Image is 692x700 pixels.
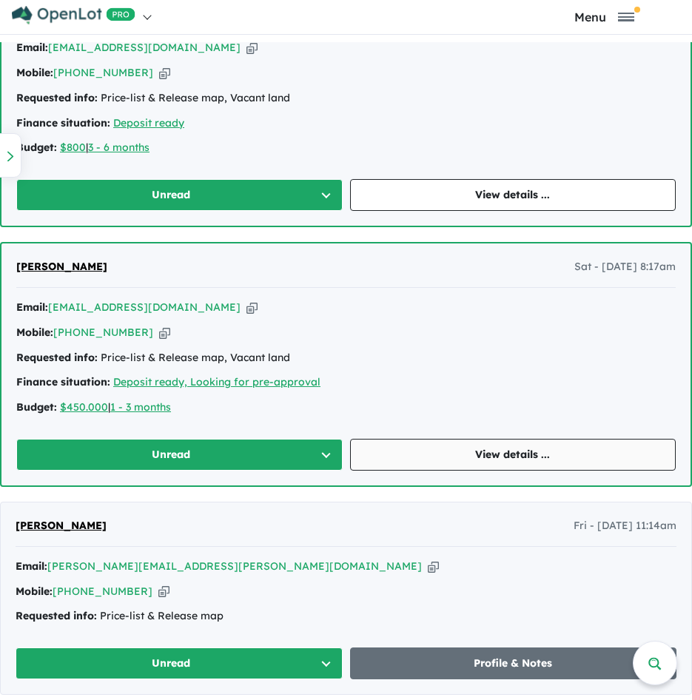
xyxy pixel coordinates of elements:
span: [PERSON_NAME] [16,519,107,532]
a: 3 - 6 months [88,141,150,154]
a: $800 [60,141,86,154]
button: Unread [16,439,343,471]
button: Copy [159,65,170,81]
strong: Finance situation: [16,375,110,388]
div: Price-list & Release map, Vacant land [16,349,676,367]
a: [EMAIL_ADDRESS][DOMAIN_NAME] [48,41,241,54]
strong: Budget: [16,141,57,154]
a: 1 - 3 months [110,400,171,414]
a: [EMAIL_ADDRESS][DOMAIN_NAME] [48,300,241,314]
a: [PHONE_NUMBER] [53,585,152,598]
strong: Mobile: [16,585,53,598]
button: Unread [16,647,343,679]
button: Copy [246,40,258,55]
strong: Mobile: [16,326,53,339]
button: Copy [246,300,258,315]
div: Price-list & Release map [16,608,676,625]
button: Unread [16,179,343,211]
strong: Finance situation: [16,116,110,129]
strong: Email: [16,559,47,573]
a: View details ... [350,439,676,471]
a: [PERSON_NAME][EMAIL_ADDRESS][PERSON_NAME][DOMAIN_NAME] [47,559,422,573]
strong: Email: [16,41,48,54]
span: [PERSON_NAME] [16,260,107,273]
a: [PHONE_NUMBER] [53,326,153,339]
strong: Requested info: [16,91,98,104]
span: Fri - [DATE] 11:14am [574,517,676,535]
button: Copy [428,559,439,574]
img: Openlot PRO Logo White [12,6,135,24]
strong: Mobile: [16,66,53,79]
button: Copy [158,584,169,599]
a: View details ... [350,179,676,211]
a: Profile & Notes [350,647,677,679]
a: [PERSON_NAME] [16,517,107,535]
strong: Email: [16,300,48,314]
strong: Budget: [16,400,57,414]
strong: Requested info: [16,609,97,622]
a: $450.000 [60,400,108,414]
button: Toggle navigation [521,10,688,24]
a: Deposit ready [113,116,184,129]
button: Copy [159,325,170,340]
div: | [16,139,676,157]
a: [PHONE_NUMBER] [53,66,153,79]
div: | [16,399,676,417]
a: [PERSON_NAME] [16,258,107,276]
span: Sat - [DATE] 8:17am [574,258,676,276]
strong: Requested info: [16,351,98,364]
div: Price-list & Release map, Vacant land [16,90,676,107]
a: Deposit ready, Looking for pre-approval [113,375,320,388]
